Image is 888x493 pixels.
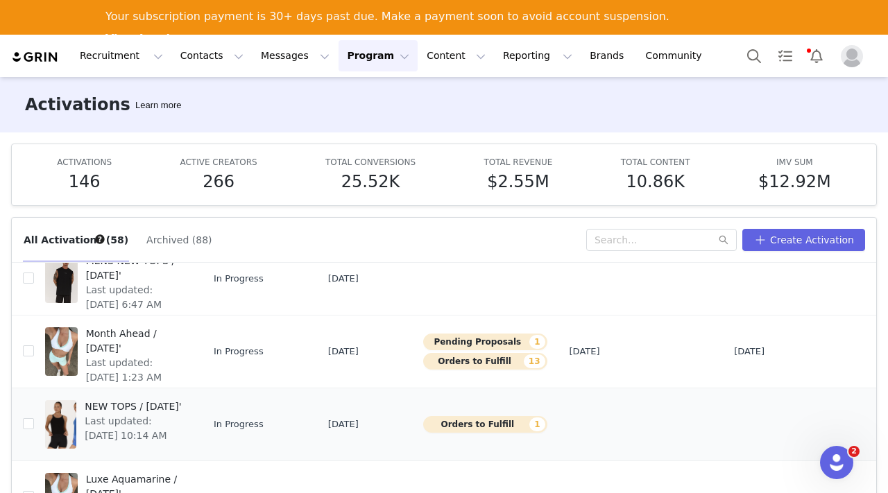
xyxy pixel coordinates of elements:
button: Messages [253,40,338,71]
span: TOTAL CONVERSIONS [325,157,416,167]
a: Community [638,40,717,71]
h3: Activations [25,92,130,117]
span: [DATE] [328,417,359,431]
h5: 25.52K [341,169,400,194]
span: [DATE] [570,345,600,358]
h5: 10.86K [626,169,684,194]
span: In Progress [214,272,264,286]
button: Notifications [801,40,832,71]
a: Month Ahead / [DATE]'Last updated: [DATE] 1:23 AM [45,324,191,379]
span: Last updated: [DATE] 10:14 AM [85,414,183,443]
div: Tooltip anchor [133,98,184,112]
h5: 266 [203,169,234,194]
button: Recruitment [71,40,171,71]
span: Last updated: [DATE] 1:23 AM [86,356,183,385]
input: Search... [586,229,737,251]
span: 2 [848,446,860,457]
h5: $12.92M [758,169,831,194]
i: icon: search [719,235,728,245]
a: MENS NEW TOPS / [DATE]'Last updated: [DATE] 6:47 AM [45,251,191,306]
img: placeholder-profile.jpg [841,45,863,67]
span: [DATE] [328,272,359,286]
button: Reporting [495,40,581,71]
button: Profile [832,45,877,67]
button: Program [339,40,418,71]
span: [DATE] [328,345,359,358]
button: All Activations (58) [23,229,129,251]
span: [DATE] [734,345,765,358]
button: Orders to Fulfill13 [423,353,547,370]
span: IMV SUM [776,157,813,167]
button: Content [418,40,494,71]
span: Last updated: [DATE] 6:47 AM [86,283,183,312]
a: Brands [581,40,636,71]
button: Pending Proposals1 [423,334,547,350]
span: MENS NEW TOPS / [DATE]' [86,254,183,283]
a: NEW TOPS / [DATE]'Last updated: [DATE] 10:14 AM [45,397,191,452]
span: TOTAL REVENUE [484,157,552,167]
span: NEW TOPS / [DATE]' [85,399,183,414]
h5: 146 [69,169,101,194]
a: Tasks [770,40,801,71]
button: Archived (88) [146,229,212,251]
span: TOTAL CONTENT [621,157,690,167]
button: Contacts [172,40,252,71]
img: grin logo [11,51,60,64]
iframe: Intercom live chat [820,446,853,479]
div: Your subscription payment is 30+ days past due. Make a payment soon to avoid account suspension. [105,10,669,24]
button: Search [739,40,769,71]
span: Month Ahead / [DATE]' [86,327,183,356]
span: In Progress [214,345,264,358]
h5: $2.55M [487,169,549,194]
span: In Progress [214,417,264,431]
span: ACTIVE CREATORS [180,157,257,167]
button: Orders to Fulfill1 [423,416,547,433]
button: Create Activation [742,229,865,251]
span: ACTIVATIONS [57,157,112,167]
a: View Invoices [105,32,191,47]
div: Tooltip anchor [94,233,106,245]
